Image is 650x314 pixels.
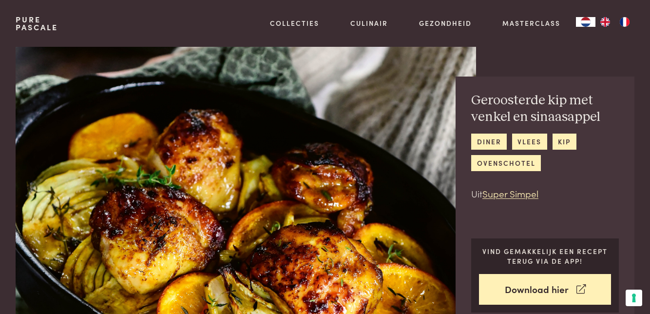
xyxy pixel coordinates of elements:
a: diner [471,134,507,150]
a: ovenschotel [471,155,541,171]
a: Masterclass [502,18,560,28]
a: kip [553,134,576,150]
a: Collecties [270,18,319,28]
a: Super Simpel [482,187,538,200]
ul: Language list [595,17,634,27]
p: Uit [471,187,619,201]
a: NL [576,17,595,27]
a: Download hier [479,274,611,305]
a: vlees [512,134,547,150]
button: Uw voorkeuren voor toestemming voor trackingtechnologieën [626,290,642,306]
a: PurePascale [16,16,58,31]
h2: Geroosterde kip met venkel en sinaasappel [471,92,619,126]
a: Culinair [350,18,388,28]
a: Gezondheid [419,18,472,28]
aside: Language selected: Nederlands [576,17,634,27]
a: FR [615,17,634,27]
p: Vind gemakkelijk een recept terug via de app! [479,246,611,266]
div: Language [576,17,595,27]
a: EN [595,17,615,27]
